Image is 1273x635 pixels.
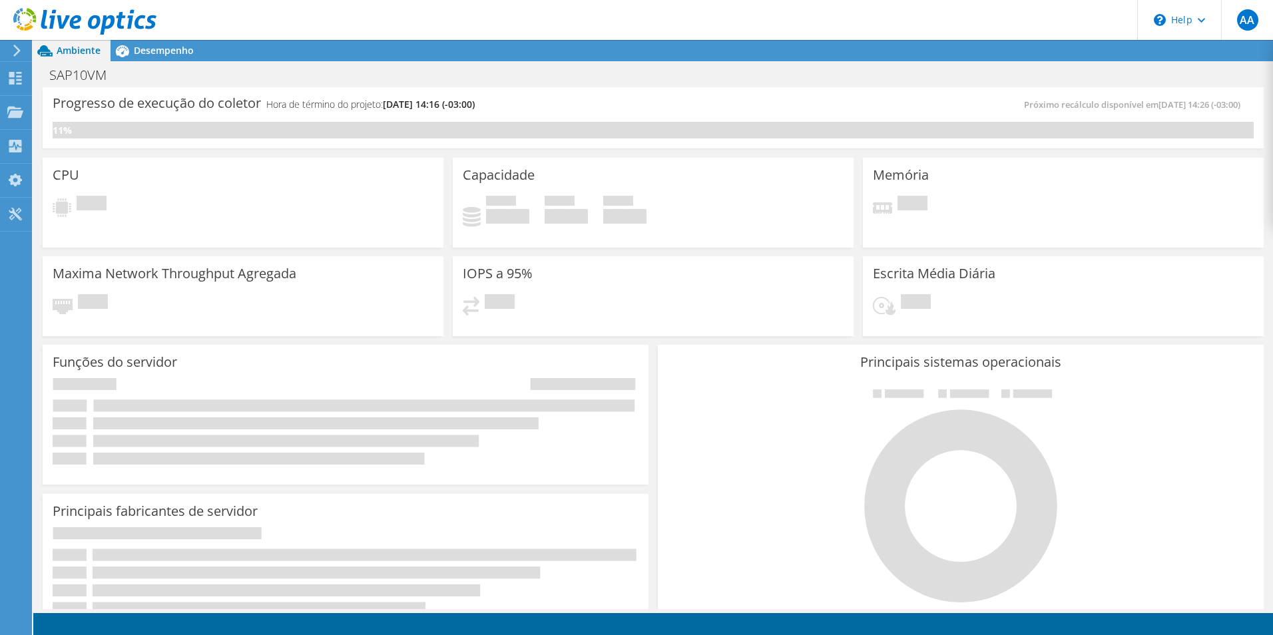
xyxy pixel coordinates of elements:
[463,266,533,281] h3: IOPS a 95%
[545,209,588,224] h4: 0 GiB
[486,209,529,224] h4: 0 GiB
[57,44,101,57] span: Ambiente
[53,168,79,182] h3: CPU
[53,504,258,519] h3: Principais fabricantes de servidor
[53,266,296,281] h3: Maxima Network Throughput Agregada
[486,196,516,209] span: Usado
[266,97,475,112] h4: Hora de término do projeto:
[897,196,927,214] span: Pendente
[43,68,127,83] h1: SAP10VM
[873,266,995,281] h3: Escrita Média Diária
[545,196,575,209] span: Disponível
[134,44,194,57] span: Desempenho
[463,168,535,182] h3: Capacidade
[1024,99,1247,110] span: Próximo recálculo disponível em
[668,355,1254,369] h3: Principais sistemas operacionais
[485,294,515,312] span: Pendente
[901,294,931,312] span: Pendente
[1154,14,1166,26] svg: \n
[1158,99,1240,110] span: [DATE] 14:26 (-03:00)
[1237,9,1258,31] span: AA
[603,196,633,209] span: Total
[873,168,929,182] h3: Memória
[53,355,177,369] h3: Funções do servidor
[77,196,107,214] span: Pendente
[78,294,108,312] span: Pendente
[603,209,646,224] h4: 0 GiB
[383,98,475,110] span: [DATE] 14:16 (-03:00)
